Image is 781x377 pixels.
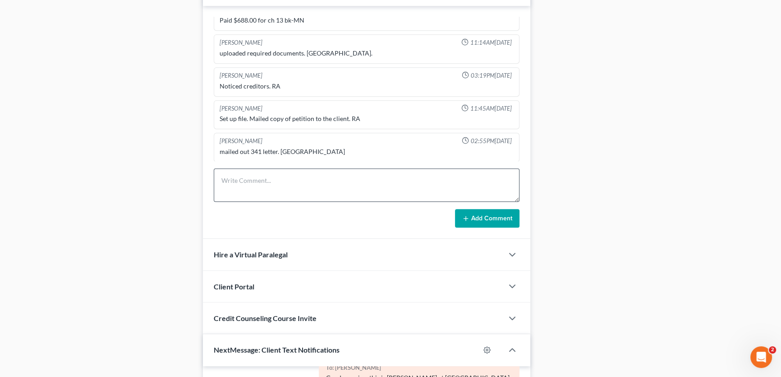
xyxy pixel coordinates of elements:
div: Set up file. Mailed copy of petition to the client. RA [220,114,514,123]
div: To: [PERSON_NAME] [326,363,512,373]
span: Client Portal [214,282,254,291]
span: 03:19PM[DATE] [471,71,512,80]
div: [PERSON_NAME] [220,137,262,145]
span: 02:55PM[DATE] [471,137,512,145]
span: NextMessage: Client Text Notifications [214,345,340,354]
span: Hire a Virtual Paralegal [214,250,288,259]
span: 11:45AM[DATE] [470,104,512,113]
button: Add Comment [455,209,519,228]
span: 11:14AM[DATE] [470,38,512,47]
div: [PERSON_NAME] [220,38,262,47]
div: Noticed creditors. RA [220,82,514,91]
div: [PERSON_NAME] [220,104,262,113]
iframe: Intercom live chat [750,346,772,368]
span: 2 [769,346,776,354]
div: mailed out 341 letter. [GEOGRAPHIC_DATA] [220,147,514,156]
div: uploaded required documents. [GEOGRAPHIC_DATA]. [220,49,514,58]
div: [PERSON_NAME] [220,71,262,80]
div: Paid $688.00 for ch 13 bk-MN [220,16,514,25]
span: Credit Counseling Course Invite [214,314,317,322]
